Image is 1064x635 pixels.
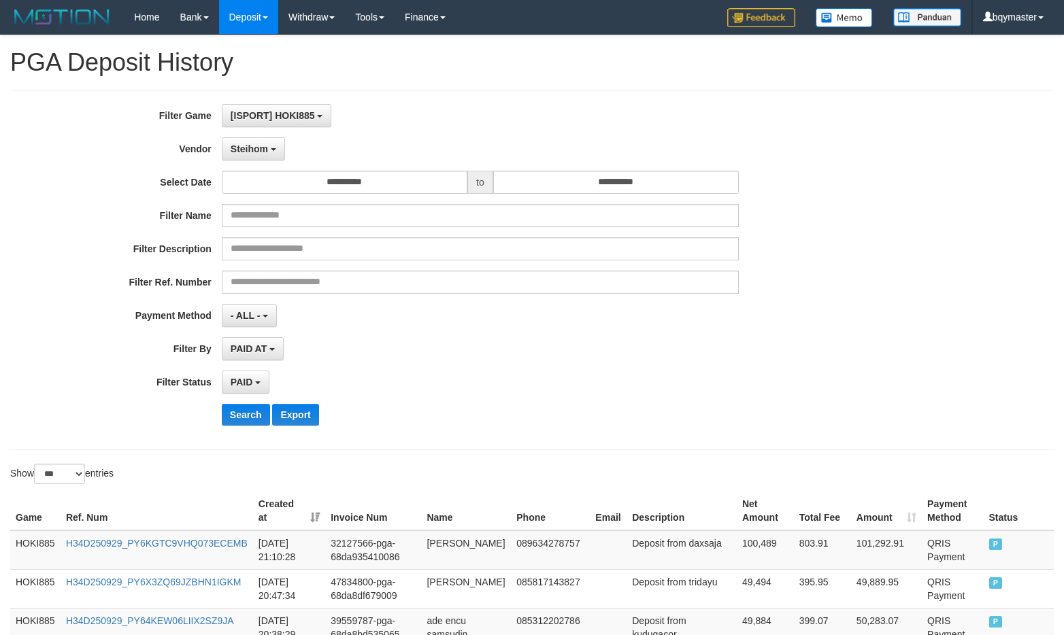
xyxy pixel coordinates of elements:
[325,530,421,570] td: 32127566-pga-68da935410086
[989,577,1003,589] span: PAID
[272,404,318,426] button: Export
[737,530,794,570] td: 100,489
[727,8,795,27] img: Feedback.jpg
[851,530,922,570] td: 101,292.91
[421,530,511,570] td: [PERSON_NAME]
[231,310,261,321] span: - ALL -
[737,492,794,530] th: Net Amount
[794,530,851,570] td: 803.91
[467,171,493,194] span: to
[231,143,268,154] span: Steihom
[794,492,851,530] th: Total Fee
[231,377,252,388] span: PAID
[851,569,922,608] td: 49,889.95
[66,615,234,626] a: H34D250929_PY64KEW06LIIX2SZ9JA
[816,8,873,27] img: Button%20Memo.svg
[34,464,85,484] select: Showentries
[222,337,284,360] button: PAID AT
[893,8,961,27] img: panduan.png
[922,569,983,608] td: QRIS Payment
[222,104,332,127] button: [ISPORT] HOKI885
[590,492,627,530] th: Email
[253,569,325,608] td: [DATE] 20:47:34
[231,343,267,354] span: PAID AT
[627,569,737,608] td: Deposit from tridayu
[61,492,253,530] th: Ref. Num
[10,49,1054,76] h1: PGA Deposit History
[421,492,511,530] th: Name
[10,7,114,27] img: MOTION_logo.png
[231,110,315,121] span: [ISPORT] HOKI885
[794,569,851,608] td: 395.95
[222,137,285,160] button: Steihom
[421,569,511,608] td: [PERSON_NAME]
[989,616,1003,628] span: PAID
[989,538,1003,550] span: PAID
[922,530,983,570] td: QRIS Payment
[511,569,590,608] td: 085817143827
[851,492,922,530] th: Amount: activate to sort column ascending
[922,492,983,530] th: Payment Method
[10,530,61,570] td: HOKI885
[10,569,61,608] td: HOKI885
[627,492,737,530] th: Description
[984,492,1054,530] th: Status
[511,492,590,530] th: Phone
[222,404,270,426] button: Search
[66,577,242,587] a: H34D250929_PY6X3ZQ69JZBHN1IGKM
[253,492,325,530] th: Created at: activate to sort column ascending
[737,569,794,608] td: 49,494
[66,538,248,549] a: H34D250929_PY6KGTC9VHQ073ECEMB
[10,464,114,484] label: Show entries
[222,304,277,327] button: - ALL -
[253,530,325,570] td: [DATE] 21:10:28
[325,569,421,608] td: 47834800-pga-68da8df679009
[10,492,61,530] th: Game
[627,530,737,570] td: Deposit from daxsaja
[511,530,590,570] td: 089634278757
[222,371,269,394] button: PAID
[325,492,421,530] th: Invoice Num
